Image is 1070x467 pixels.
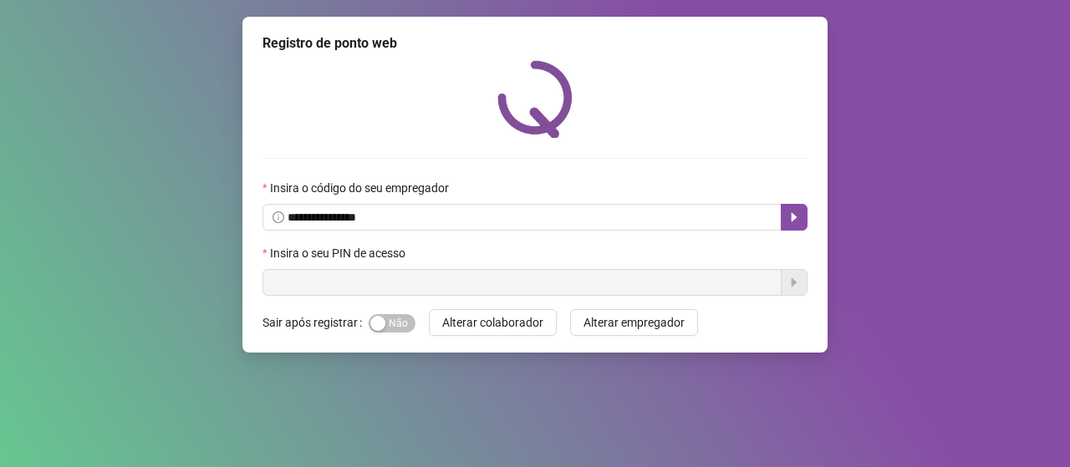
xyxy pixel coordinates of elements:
[583,313,685,332] span: Alterar empregador
[262,244,416,262] label: Insira o seu PIN de acesso
[262,179,460,197] label: Insira o código do seu empregador
[497,60,573,138] img: QRPoint
[262,309,369,336] label: Sair após registrar
[570,309,698,336] button: Alterar empregador
[273,211,284,223] span: info-circle
[429,309,557,336] button: Alterar colaborador
[787,211,801,224] span: caret-right
[442,313,543,332] span: Alterar colaborador
[262,33,808,53] div: Registro de ponto web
